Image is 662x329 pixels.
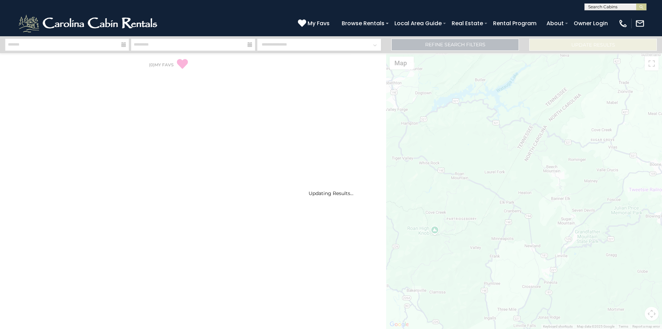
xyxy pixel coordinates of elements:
a: Local Area Guide [391,17,445,29]
img: White-1-2.png [17,13,160,34]
a: Rental Program [490,17,540,29]
span: My Favs [308,19,330,28]
a: Browse Rentals [338,17,388,29]
img: phone-regular-white.png [618,19,628,28]
a: About [543,17,567,29]
a: Real Estate [448,17,487,29]
img: mail-regular-white.png [635,19,645,28]
a: Owner Login [570,17,611,29]
a: My Favs [298,19,331,28]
